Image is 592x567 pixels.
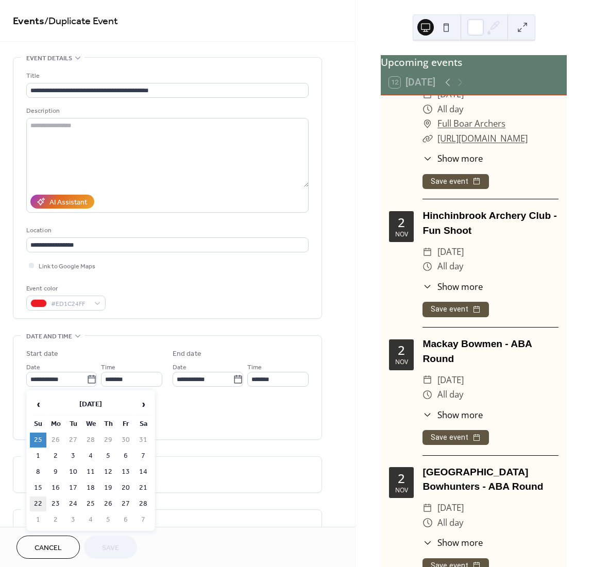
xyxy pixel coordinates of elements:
[30,512,46,527] td: 1
[437,501,464,516] span: [DATE]
[30,195,94,209] button: AI Assistant
[422,280,432,293] div: ​
[82,496,99,511] td: 25
[47,480,64,495] td: 16
[100,480,116,495] td: 19
[422,408,432,421] div: ​
[65,465,81,479] td: 10
[422,337,559,367] div: Mackay Bowmen - ABA Round
[47,449,64,463] td: 2
[26,331,72,342] span: Date and time
[117,433,134,448] td: 30
[100,512,116,527] td: 5
[26,283,104,294] div: Event color
[395,487,408,493] div: Nov
[437,116,505,131] a: Full Boar Archers
[135,449,151,463] td: 7
[82,480,99,495] td: 18
[135,512,151,527] td: 7
[117,449,134,463] td: 6
[135,465,151,479] td: 14
[437,259,463,274] span: All day
[437,516,463,530] span: All day
[422,501,432,516] div: ​
[26,349,58,359] div: Start date
[82,465,99,479] td: 11
[26,53,72,64] span: Event details
[437,245,464,260] span: [DATE]
[381,55,567,70] div: Upcoming events
[422,174,489,190] button: Save event
[422,373,432,388] div: ​
[422,152,432,165] div: ​
[437,152,483,165] span: Show more
[422,408,483,421] button: ​Show more
[30,417,46,432] th: Su
[117,480,134,495] td: 20
[422,102,432,117] div: ​
[82,433,99,448] td: 28
[117,512,134,527] td: 6
[47,496,64,511] td: 23
[26,71,307,81] div: Title
[82,417,99,432] th: We
[30,394,46,415] span: ‹
[422,516,432,530] div: ​
[51,299,89,310] span: #ED1C24FF
[173,349,201,359] div: End date
[422,387,432,402] div: ​
[100,449,116,463] td: 5
[39,261,95,272] span: Link to Google Maps
[135,480,151,495] td: 21
[437,408,483,421] span: Show more
[100,465,116,479] td: 12
[398,472,405,485] div: 2
[395,231,408,237] div: Nov
[101,362,115,373] span: Time
[437,387,463,402] span: All day
[16,536,80,559] button: Cancel
[65,417,81,432] th: Tu
[117,496,134,511] td: 27
[422,245,432,260] div: ​
[247,362,262,373] span: Time
[173,362,187,373] span: Date
[100,417,116,432] th: Th
[26,225,307,236] div: Location
[49,197,87,208] div: AI Assistant
[13,11,44,31] a: Events
[117,417,134,432] th: Fr
[117,465,134,479] td: 13
[422,280,483,293] button: ​Show more
[30,465,46,479] td: 8
[437,280,483,293] span: Show more
[82,449,99,463] td: 4
[136,394,151,415] span: ›
[398,344,405,356] div: 2
[422,465,559,495] div: [GEOGRAPHIC_DATA] Bowhunters - ABA Round
[30,480,46,495] td: 15
[437,536,483,549] span: Show more
[135,496,151,511] td: 28
[437,132,528,144] a: [URL][DOMAIN_NAME]
[135,417,151,432] th: Sa
[47,417,64,432] th: Mo
[398,216,405,229] div: 2
[422,536,432,549] div: ​
[47,465,64,479] td: 9
[422,536,483,549] button: ​Show more
[65,480,81,495] td: 17
[65,433,81,448] td: 27
[35,543,62,554] span: Cancel
[437,102,463,117] span: All day
[422,209,559,238] div: Hinchinbrook Archery Club - Fun Shoot
[82,512,99,527] td: 4
[100,496,116,511] td: 26
[422,302,489,317] button: Save event
[30,449,46,463] td: 1
[437,373,464,388] span: [DATE]
[422,430,489,445] button: Save event
[47,512,64,527] td: 2
[30,496,46,511] td: 22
